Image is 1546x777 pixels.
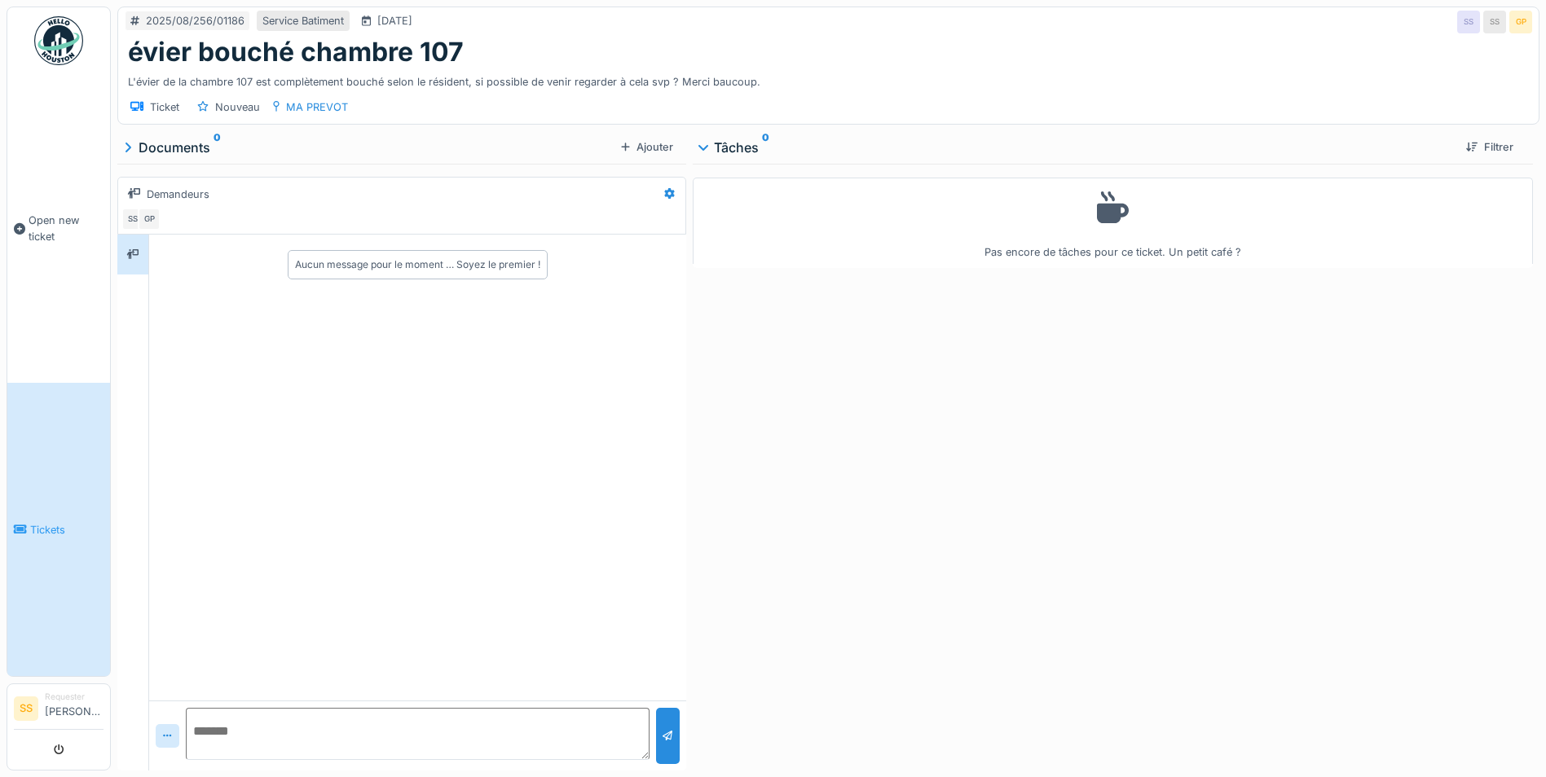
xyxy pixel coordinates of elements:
div: Requester [45,691,104,703]
li: [PERSON_NAME] [45,691,104,726]
a: Tickets [7,383,110,676]
div: Service Batiment [262,13,344,29]
a: SS Requester[PERSON_NAME] [14,691,104,730]
div: GP [138,208,161,230]
span: Open new ticket [29,213,104,244]
div: Filtrer [1460,136,1520,158]
img: Badge_color-CXgf-gQk.svg [34,16,83,65]
div: Nouveau [215,99,260,115]
h1: évier bouché chambre 107 [128,37,464,68]
div: Pas encore de tâches pour ce ticket. Un petit café ? [703,185,1522,261]
div: Tâches [699,138,1453,157]
div: 2025/08/256/01186 [146,13,244,29]
div: Demandeurs [147,187,209,202]
a: Open new ticket [7,74,110,383]
div: SS [121,208,144,230]
div: Aucun message pour le moment … Soyez le premier ! [295,257,540,272]
div: MA PREVOT [286,99,348,115]
span: Tickets [30,522,104,538]
sup: 0 [214,138,221,157]
div: SS [1457,11,1480,33]
div: Ticket [150,99,179,115]
div: GP [1509,11,1532,33]
div: Ajouter [614,136,680,158]
sup: 0 [762,138,769,157]
div: [DATE] [377,13,412,29]
div: SS [1483,11,1506,33]
div: Documents [124,138,614,157]
div: L'évier de la chambre 107 est complètement bouché selon le résident, si possible de venir regarde... [128,68,1529,90]
li: SS [14,696,38,721]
